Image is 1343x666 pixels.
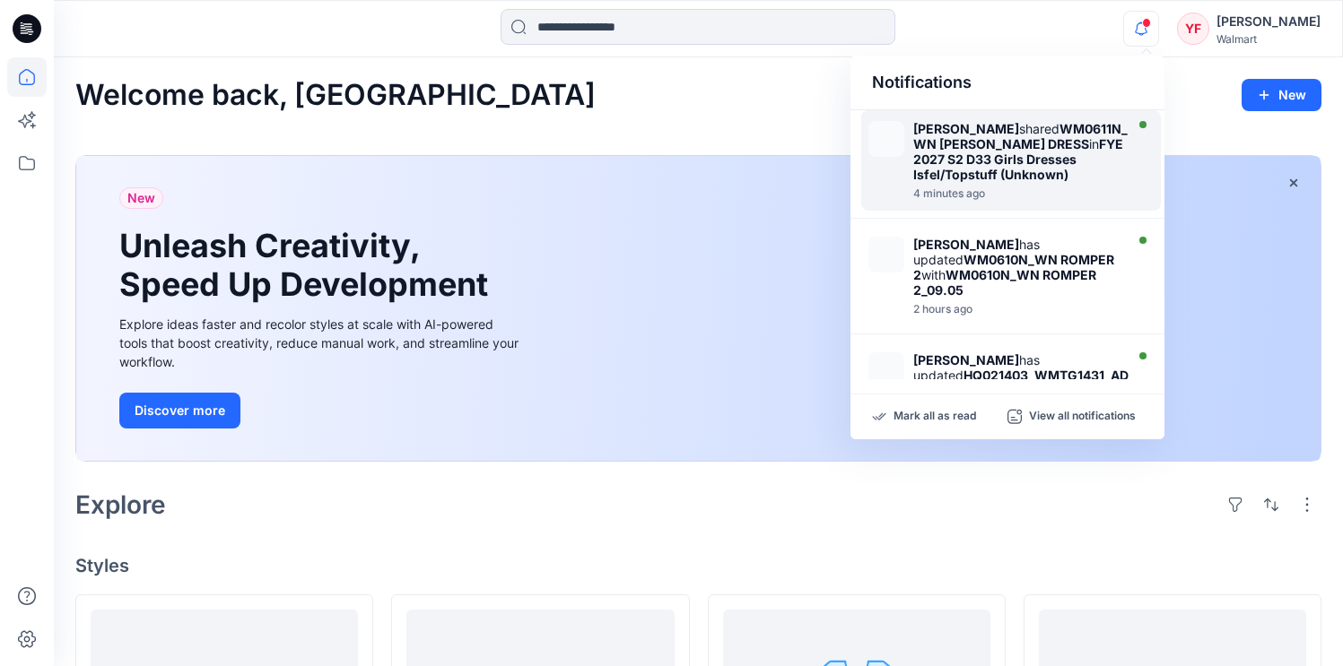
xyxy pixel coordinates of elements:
button: Discover more [119,393,240,428]
div: Walmart [1217,32,1321,46]
strong: WM0610N_WN ROMPER 2 [913,252,1114,282]
div: Explore ideas faster and recolor styles at scale with AI-powered tools that boost creativity, red... [119,315,523,371]
button: New [1242,79,1321,111]
div: Monday, September 08, 2025 14:25 [913,303,1120,316]
p: View all notifications [1029,409,1136,425]
strong: WM0611N_WN [PERSON_NAME] DRESS [913,121,1128,151]
img: WM0610N_WN ROMPER 2_09.05 [868,237,904,272]
strong: FYE 2027 S2 D33 Girls Dresses Isfel/Topstuff (Unknown) [913,136,1123,182]
h4: Styles [75,555,1321,576]
div: has updated with [913,237,1120,298]
h2: Explore [75,490,166,519]
strong: [PERSON_NAME] [913,352,1019,368]
div: Monday, September 08, 2025 16:00 [913,187,1136,200]
div: shared in [913,121,1136,182]
strong: [PERSON_NAME] [913,237,1019,252]
img: HQ021403_FIT PATTERN 7.2 [868,352,904,388]
div: YF [1177,13,1209,45]
span: New [127,187,155,209]
h1: Unleash Creativity, Speed Up Development [119,227,496,304]
strong: [PERSON_NAME] [913,121,1019,136]
strong: WM0610N_WN ROMPER 2_09.05 [913,267,1096,298]
h2: Welcome back, [GEOGRAPHIC_DATA] [75,79,596,112]
div: Notifications [850,56,1164,110]
a: Discover more [119,393,523,428]
div: has updated with [913,352,1136,413]
strong: HQ021403_WMTG1431_ADM_TG DRESS [913,368,1129,398]
img: WM0611N_WN SS TUTU DRESS [868,121,904,157]
div: [PERSON_NAME] [1217,11,1321,32]
p: Mark all as read [894,409,976,425]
